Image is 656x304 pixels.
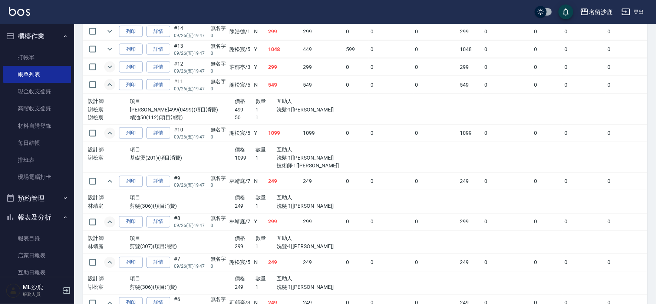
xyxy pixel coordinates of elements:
[211,42,226,50] div: 無名字
[252,173,266,190] td: N
[172,124,209,142] td: #10
[172,254,209,271] td: #7
[533,76,563,94] td: 0
[23,291,60,298] p: 服務人員
[413,254,458,271] td: 0
[211,263,226,270] p: 0
[266,254,301,271] td: 249
[3,189,71,208] button: 預約管理
[369,41,413,58] td: 0
[172,173,209,190] td: #9
[458,76,482,94] td: 549
[533,213,563,231] td: 0
[130,276,141,282] span: 項目
[88,154,130,162] p: 謝松宸
[146,26,170,37] a: 詳情
[277,243,340,251] p: 洗髮-1[[PERSON_NAME]]
[174,68,207,74] p: 09/26 (五) 19:47
[256,154,277,162] p: 1
[104,61,115,73] button: expand row
[369,76,413,94] td: 0
[344,173,369,190] td: 0
[235,203,256,210] p: 249
[458,59,482,76] td: 299
[146,176,170,187] a: 詳情
[211,296,226,304] div: 無名字
[301,41,345,58] td: 449
[211,215,226,223] div: 無名字
[235,276,245,282] span: 價格
[146,61,170,73] a: 詳情
[119,61,143,73] button: 列印
[3,208,71,227] button: 報表及分析
[88,235,104,241] span: 設計師
[235,106,256,114] p: 499
[563,124,606,142] td: 0
[344,213,369,231] td: 0
[172,41,209,58] td: #13
[563,41,606,58] td: 0
[277,203,340,210] p: 洗髮-1[[PERSON_NAME]]
[563,59,606,76] td: 0
[228,173,253,190] td: 林靖庭 /7
[252,76,266,94] td: N
[88,106,130,114] p: 謝松宸
[130,235,141,241] span: 項目
[266,213,301,231] td: 299
[3,66,71,83] a: 帳單列表
[256,195,266,201] span: 數量
[130,243,235,251] p: 剪髮(307)(項目消費)
[3,100,71,117] a: 高階收支登錄
[235,147,245,153] span: 價格
[558,4,573,19] button: save
[228,254,253,271] td: 謝松宸 /5
[256,243,277,251] p: 1
[3,264,71,281] a: 互助日報表
[277,162,340,170] p: 技術師-1[[PERSON_NAME]]
[344,124,369,142] td: 0
[344,76,369,94] td: 0
[266,23,301,40] td: 299
[172,76,209,94] td: #11
[533,59,563,76] td: 0
[413,59,458,76] td: 0
[174,263,207,270] p: 09/26 (五) 19:47
[252,41,266,58] td: Y
[413,41,458,58] td: 0
[119,216,143,228] button: 列印
[211,32,226,39] p: 0
[88,114,130,121] p: 謝松宸
[482,59,532,76] td: 0
[228,41,253,58] td: 謝松宸 /5
[256,276,266,282] span: 數量
[88,195,104,201] span: 設計師
[104,44,115,55] button: expand row
[458,23,482,40] td: 299
[235,243,256,251] p: 299
[228,59,253,76] td: 莊郁亭 /3
[266,124,301,142] td: 1099
[228,213,253,231] td: 林靖庭 /7
[277,154,340,162] p: 洗髮-1[[PERSON_NAME]]
[533,124,563,142] td: 0
[413,124,458,142] td: 0
[174,32,207,39] p: 09/26 (五) 19:47
[104,257,115,268] button: expand row
[119,79,143,91] button: 列印
[458,124,482,142] td: 1099
[3,247,71,264] a: 店家日報表
[458,254,482,271] td: 249
[6,283,21,298] img: Person
[3,230,71,247] a: 報表目錄
[3,151,71,168] a: 排班表
[482,173,532,190] td: 0
[130,154,235,162] p: 基礎燙(201)(項目消費)
[344,41,369,58] td: 599
[458,213,482,231] td: 299
[482,23,532,40] td: 0
[563,213,606,231] td: 0
[533,41,563,58] td: 0
[235,284,256,291] p: 249
[130,284,235,291] p: 剪髮(306)(項目消費)
[88,147,104,153] span: 設計師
